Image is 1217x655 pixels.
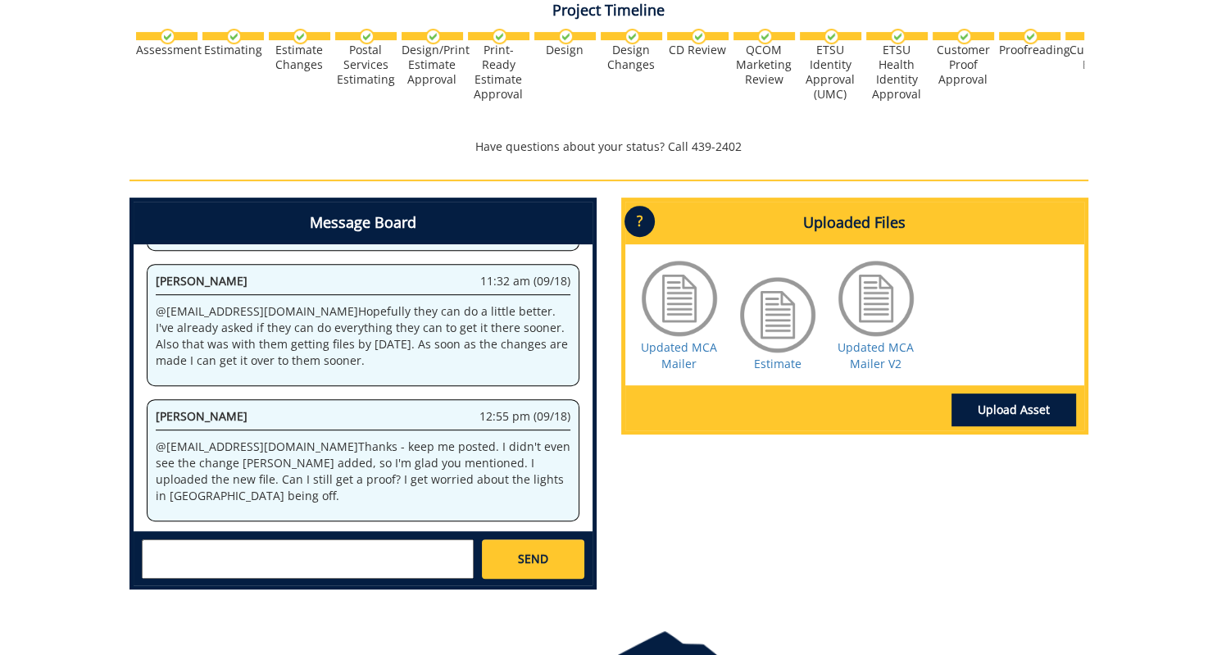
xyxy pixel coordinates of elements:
a: SEND [482,539,584,579]
img: checkmark [624,29,640,44]
img: checkmark [226,29,242,44]
p: @ [EMAIL_ADDRESS][DOMAIN_NAME] Hopefully they can do a little better. I've already asked if they ... [156,303,570,369]
a: Upload Asset [951,393,1076,426]
div: ETSU Health Identity Approval [866,43,928,102]
div: Customer Edits [1065,43,1127,72]
a: Estimate [754,356,801,371]
img: checkmark [558,29,574,44]
h4: Uploaded Files [625,202,1084,244]
img: checkmark [1023,29,1038,44]
div: Proofreading [999,43,1060,57]
img: checkmark [956,29,972,44]
img: checkmark [359,29,375,44]
span: 12:55 pm (09/18) [479,408,570,425]
h4: Message Board [134,202,593,244]
img: checkmark [425,29,441,44]
div: Postal Services Estimating [335,43,397,87]
p: Have questions about your status? Call 439-2402 [129,139,1088,155]
span: 11:32 am (09/18) [480,273,570,289]
div: Design/Print Estimate Approval [402,43,463,87]
div: Assessment [136,43,198,57]
div: Design Changes [601,43,662,72]
div: Customer Proof Approval [933,43,994,87]
textarea: messageToSend [142,539,474,579]
img: checkmark [824,29,839,44]
span: [PERSON_NAME] [156,408,247,424]
img: checkmark [492,29,507,44]
img: checkmark [160,29,175,44]
div: QCOM Marketing Review [733,43,795,87]
img: checkmark [890,29,906,44]
div: Estimating [202,43,264,57]
a: Updated MCA Mailer V2 [838,339,914,371]
a: Updated MCA Mailer [641,339,717,371]
span: [PERSON_NAME] [156,273,247,289]
div: Design [534,43,596,57]
div: CD Review [667,43,729,57]
div: ETSU Identity Approval (UMC) [800,43,861,102]
p: ? [624,206,655,237]
h4: Project Timeline [129,2,1088,19]
img: checkmark [691,29,706,44]
span: SEND [518,551,548,567]
div: Print-Ready Estimate Approval [468,43,529,102]
p: @ [EMAIL_ADDRESS][DOMAIN_NAME] Thanks - keep me posted. I didn't even see the change [PERSON_NAME... [156,439,570,504]
img: checkmark [293,29,308,44]
img: checkmark [757,29,773,44]
div: Estimate Changes [269,43,330,72]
